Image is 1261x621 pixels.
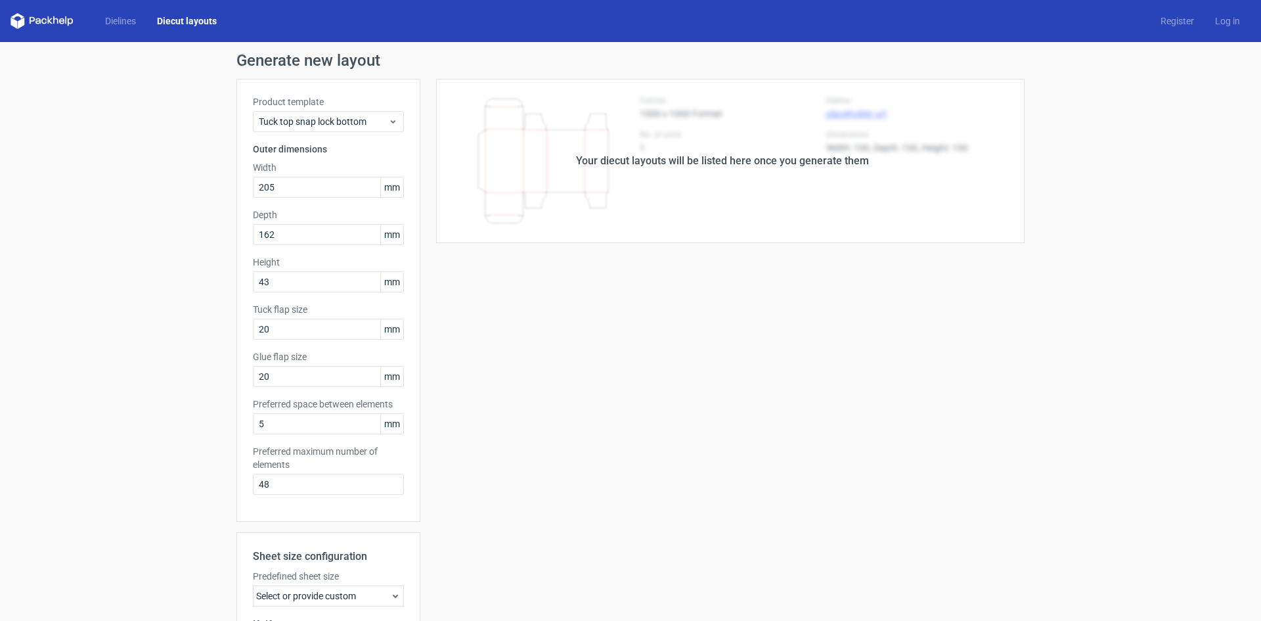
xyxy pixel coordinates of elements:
[253,303,404,316] label: Tuck flap size
[380,272,403,292] span: mm
[253,208,404,221] label: Depth
[380,319,403,339] span: mm
[253,350,404,363] label: Glue flap size
[1150,14,1205,28] a: Register
[253,549,404,564] h2: Sheet size configuration
[253,445,404,471] label: Preferred maximum number of elements
[95,14,146,28] a: Dielines
[253,256,404,269] label: Height
[1205,14,1250,28] a: Log in
[380,225,403,244] span: mm
[253,143,404,156] h3: Outer dimensions
[253,586,404,607] div: Select or provide custom
[253,398,404,411] label: Preferred space between elements
[380,177,403,197] span: mm
[380,367,403,386] span: mm
[253,95,404,108] label: Product template
[146,14,227,28] a: Diecut layouts
[259,115,388,128] span: Tuck top snap lock bottom
[253,161,404,174] label: Width
[236,53,1025,68] h1: Generate new layout
[380,414,403,434] span: mm
[576,153,869,169] div: Your diecut layouts will be listed here once you generate them
[253,570,404,583] label: Predefined sheet size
